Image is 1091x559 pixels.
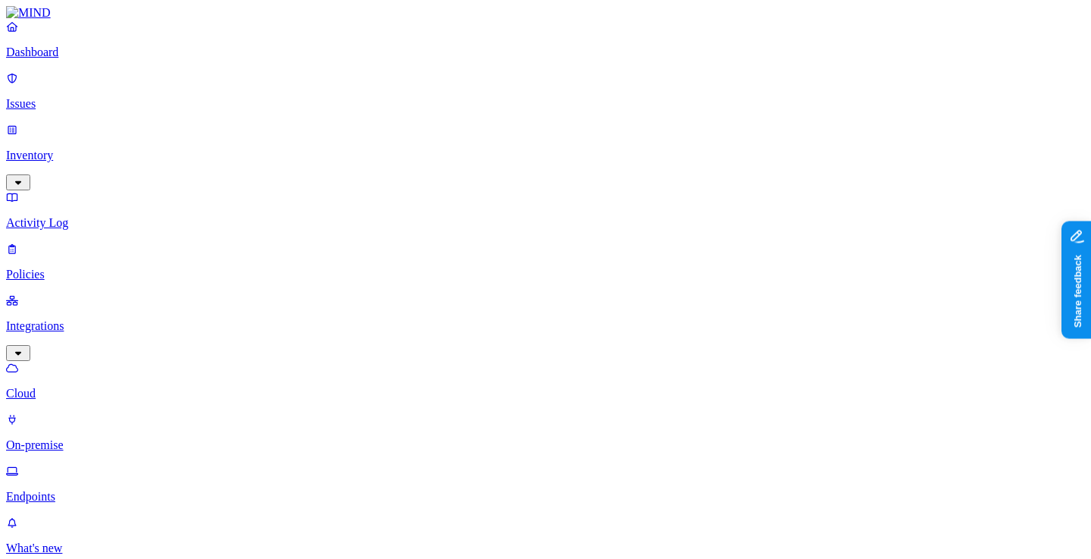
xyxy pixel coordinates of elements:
[6,6,51,20] img: MIND
[6,46,1085,59] p: Dashboard
[6,149,1085,162] p: Inventory
[6,268,1085,281] p: Policies
[6,71,1085,111] a: Issues
[6,242,1085,281] a: Policies
[6,294,1085,359] a: Integrations
[6,190,1085,230] a: Activity Log
[6,216,1085,230] p: Activity Log
[6,387,1085,400] p: Cloud
[6,542,1085,555] p: What's new
[6,516,1085,555] a: What's new
[6,6,1085,20] a: MIND
[6,20,1085,59] a: Dashboard
[6,438,1085,452] p: On-premise
[6,490,1085,504] p: Endpoints
[6,97,1085,111] p: Issues
[6,413,1085,452] a: On-premise
[6,123,1085,188] a: Inventory
[6,464,1085,504] a: Endpoints
[6,319,1085,333] p: Integrations
[6,361,1085,400] a: Cloud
